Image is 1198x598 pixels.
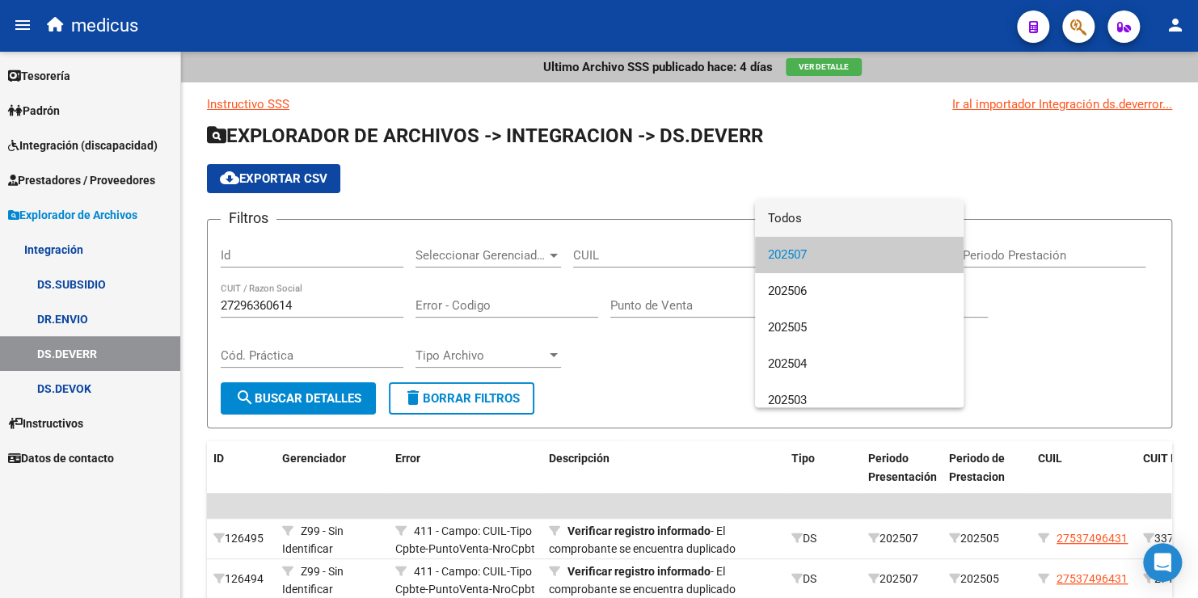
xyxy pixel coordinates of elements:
[768,237,951,273] span: 202507
[1143,543,1182,582] div: Open Intercom Messenger
[768,310,951,346] span: 202505
[768,346,951,382] span: 202504
[768,273,951,310] span: 202506
[768,382,951,419] span: 202503
[768,200,951,237] span: Todos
